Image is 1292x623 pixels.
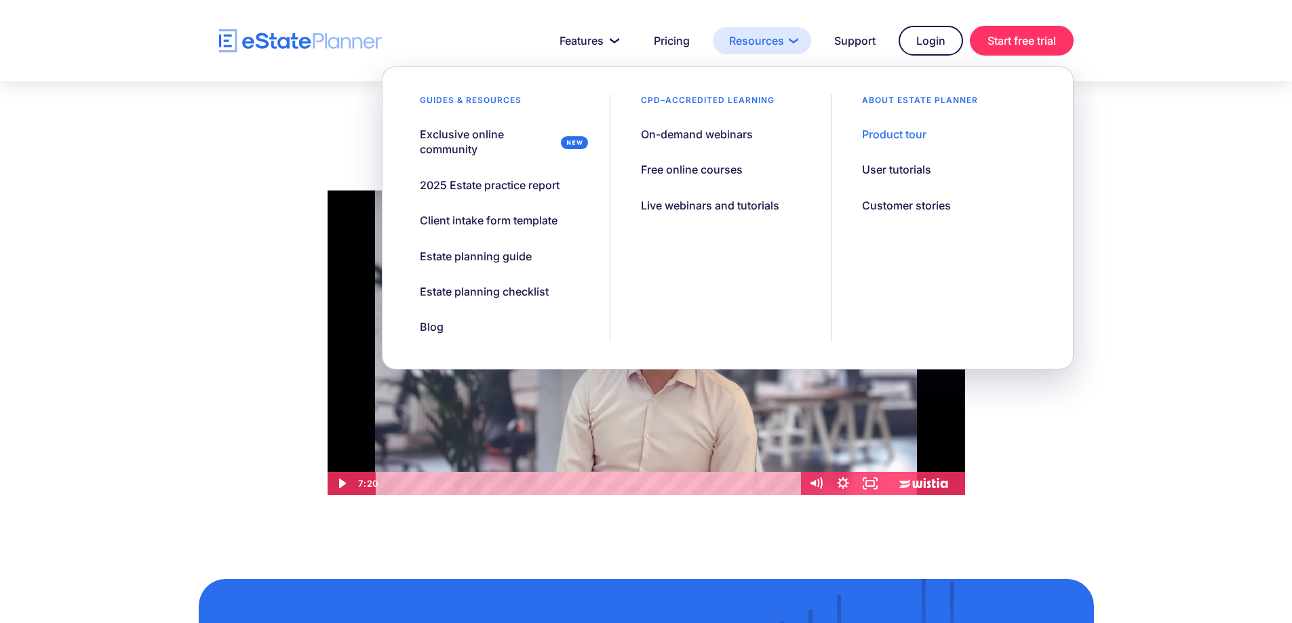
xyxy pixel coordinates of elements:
button: Play Video [328,472,355,495]
div: Estate planning guide [420,249,532,264]
a: Resources [713,27,811,54]
a: Wistia Logo -- Learn More [884,472,965,495]
div: CPD–accredited learning [624,94,791,113]
a: Features [543,27,631,54]
div: Guides & resources [403,94,539,113]
div: Product tour [862,127,926,142]
div: Blog [420,319,444,334]
div: 2025 Estate practice report [420,178,560,193]
a: Login [899,26,963,56]
img: Video Thumbnail [328,190,965,495]
a: Start free trial [970,26,1074,56]
div: Customer stories [862,198,951,213]
button: Show settings menu [829,472,857,495]
div: User tutorials [862,162,931,177]
a: Client intake form template [403,206,574,235]
div: Live webinars and tutorials [641,198,779,213]
a: Support [818,27,892,54]
a: Blog [403,313,461,341]
a: Free online courses [624,155,760,184]
a: Product tour [845,120,943,148]
a: Pricing [638,27,706,54]
h2: See eState Planner in action [328,121,965,155]
a: 2025 Estate practice report [403,171,576,199]
a: User tutorials [845,155,948,184]
div: Playbar [386,472,795,495]
a: Customer stories [845,191,968,220]
a: On-demand webinars [624,120,770,148]
button: Fullscreen [857,472,884,495]
div: Client intake form template [420,213,557,228]
button: Mute [802,472,829,495]
a: Exclusive online community [403,120,596,164]
a: Estate planning guide [403,242,549,270]
a: home [219,29,382,53]
a: Live webinars and tutorials [624,191,796,220]
div: Free online courses [641,162,743,177]
div: Estate planning checklist [420,284,549,299]
div: About estate planner [845,94,995,113]
div: On-demand webinars [641,127,753,142]
a: Estate planning checklist [403,277,566,306]
div: Exclusive online community [420,127,555,157]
